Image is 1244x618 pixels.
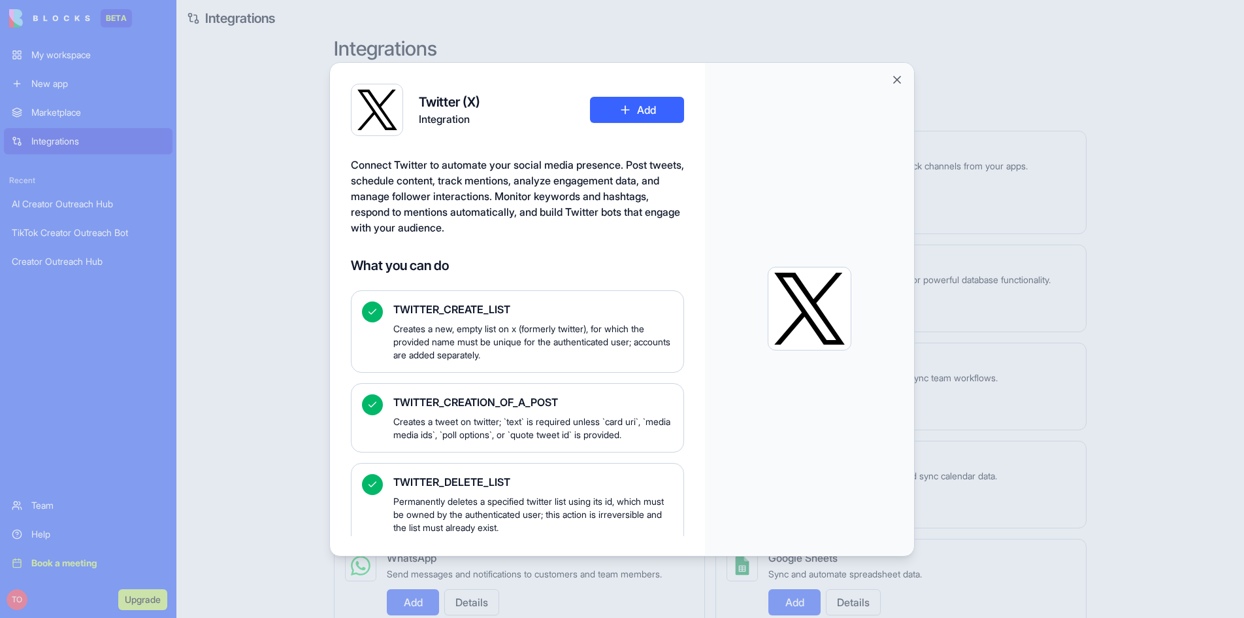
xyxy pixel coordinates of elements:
[393,415,673,441] span: Creates a tweet on twitter; `text` is required unless `card uri`, `media media ids`, `poll option...
[393,301,673,317] span: TWITTER_CREATE_LIST
[351,256,684,275] h4: What you can do
[419,111,480,127] span: Integration
[393,322,673,362] span: Creates a new, empty list on x (formerly twitter), for which the provided name must be unique for...
[351,158,684,234] span: Connect Twitter to automate your social media presence. Post tweets, schedule content, track ment...
[393,495,673,534] span: Permanently deletes a specified twitter list using its id, which must be owned by the authenticat...
[393,474,673,490] span: TWITTER_DELETE_LIST
[590,97,684,123] button: Add
[393,394,673,410] span: TWITTER_CREATION_OF_A_POST
[419,93,480,111] h4: Twitter (X)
